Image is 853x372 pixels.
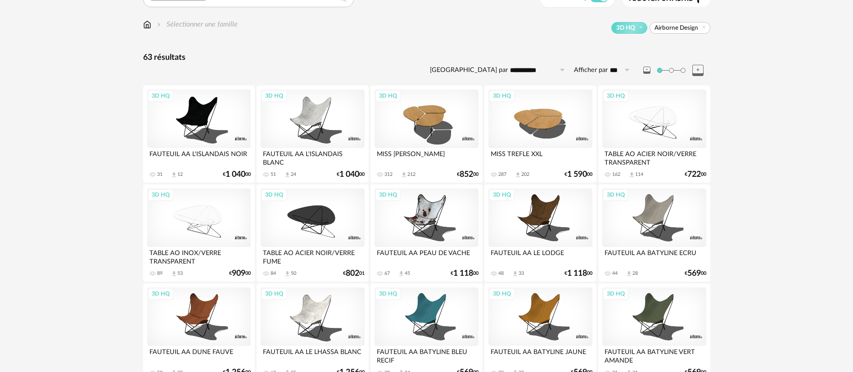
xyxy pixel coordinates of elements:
div: 162 [612,171,620,178]
span: Download icon [515,171,521,178]
a: 3D HQ MISS [PERSON_NAME] 312 Download icon 212 €85200 [370,85,482,183]
div: 3D HQ [148,288,174,300]
div: 53 [177,270,183,277]
div: 33 [519,270,524,277]
div: 3D HQ [375,189,401,201]
a: 3D HQ MISS TREFLE XXL 287 Download icon 202 €1 59000 [484,85,596,183]
div: 3D HQ [603,189,629,201]
span: 852 [460,171,473,178]
span: Download icon [284,270,291,277]
div: € 00 [564,270,592,277]
div: FAUTEUIL AA PEAU DE VACHE [375,247,478,265]
div: 28 [632,270,638,277]
div: 51 [271,171,276,178]
span: Download icon [171,270,177,277]
div: 287 [498,171,506,178]
a: 3D HQ FAUTEUIL AA PEAU DE VACHE 67 Download icon 45 €1 11800 [370,184,482,282]
div: € 00 [337,171,365,178]
a: 3D HQ FAUTEUIL AA BATYLINE ECRU 44 Download icon 28 €56900 [598,184,710,282]
div: 3D HQ [489,288,515,300]
a: 3D HQ TABLE AO ACIER NOIR/VERRE TRANSPARENT 162 Download icon 114 €72200 [598,85,710,183]
div: € 00 [685,171,706,178]
div: FAUTEUIL AA BATYLINE VERT AMANDE [602,346,706,364]
div: 3D HQ [603,288,629,300]
div: 67 [384,270,390,277]
a: 3D HQ FAUTEUIL AA LE LODGE 48 Download icon 33 €1 11800 [484,184,596,282]
div: 202 [521,171,529,178]
span: Download icon [284,171,291,178]
div: FAUTEUIL AA L'ISLANDAIS BLANC [261,148,364,166]
div: TABLE AO INOX/VERRE TRANSPARENT [147,247,251,265]
div: 3D HQ [375,90,401,102]
div: 44 [612,270,618,277]
div: 212 [407,171,415,178]
span: 802 [346,270,359,277]
div: 3D HQ [261,288,287,300]
div: 3D HQ [375,288,401,300]
div: € 00 [564,171,592,178]
label: [GEOGRAPHIC_DATA] par [430,66,508,75]
div: MISS TREFLE XXL [488,148,592,166]
div: 84 [271,270,276,277]
div: FAUTEUIL AA L'ISLANDAIS NOIR [147,148,251,166]
a: 3D HQ FAUTEUIL AA L'ISLANDAIS BLANC 51 Download icon 24 €1 04000 [257,85,368,183]
div: 50 [291,270,296,277]
div: € 01 [343,270,365,277]
div: 3D HQ [489,189,515,201]
div: Sélectionner une famille [155,19,238,30]
div: TABLE AO ACIER NOIR/VERRE TRANSPARENT [602,148,706,166]
div: 3D HQ [603,90,629,102]
div: 31 [157,171,162,178]
div: € 00 [223,171,251,178]
div: € 00 [457,171,478,178]
span: Download icon [512,270,519,277]
a: 3D HQ TABLE AO ACIER NOIR/VERRE FUME 84 Download icon 50 €80201 [257,184,368,282]
span: Download icon [401,171,407,178]
div: 12 [177,171,183,178]
span: Download icon [628,171,635,178]
div: € 00 [451,270,478,277]
div: 312 [384,171,393,178]
span: 3D HQ [616,24,635,32]
div: 48 [498,270,504,277]
span: 909 [232,270,245,277]
span: 722 [687,171,701,178]
div: 89 [157,270,162,277]
div: 3D HQ [261,90,287,102]
img: svg+xml;base64,PHN2ZyB3aWR0aD0iMTYiIGhlaWdodD0iMTciIHZpZXdCb3g9IjAgMCAxNiAxNyIgZmlsbD0ibm9uZSIgeG... [143,19,151,30]
span: Download icon [171,171,177,178]
label: Afficher par [574,66,608,75]
div: FAUTEUIL AA BATYLINE JAUNE [488,346,592,364]
span: 1 118 [567,270,587,277]
div: FAUTEUIL AA LE LODGE [488,247,592,265]
div: 45 [405,270,410,277]
span: 1 040 [226,171,245,178]
div: 3D HQ [148,189,174,201]
div: € 00 [229,270,251,277]
div: 63 résultats [143,53,710,63]
span: 1 590 [567,171,587,178]
span: 1 118 [453,270,473,277]
div: MISS [PERSON_NAME] [375,148,478,166]
span: Download icon [398,270,405,277]
div: 24 [291,171,296,178]
div: € 00 [685,270,706,277]
div: FAUTEUIL AA BATYLINE ECRU [602,247,706,265]
div: FAUTEUIL AA BATYLINE BLEU RECIF [375,346,478,364]
div: 3D HQ [148,90,174,102]
a: 3D HQ TABLE AO INOX/VERRE TRANSPARENT 89 Download icon 53 €90900 [143,184,255,282]
div: FAUTEUIL AA LE LHASSA BLANC [261,346,364,364]
div: FAUTEUIL AA DUNE FAUVE [147,346,251,364]
a: 3D HQ FAUTEUIL AA L'ISLANDAIS NOIR 31 Download icon 12 €1 04000 [143,85,255,183]
span: 569 [687,270,701,277]
div: 3D HQ [261,189,287,201]
span: Airborne Design [654,24,698,32]
div: 114 [635,171,643,178]
img: svg+xml;base64,PHN2ZyB3aWR0aD0iMTYiIGhlaWdodD0iMTYiIHZpZXdCb3g9IjAgMCAxNiAxNiIgZmlsbD0ibm9uZSIgeG... [155,19,162,30]
div: 3D HQ [489,90,515,102]
div: TABLE AO ACIER NOIR/VERRE FUME [261,247,364,265]
span: Download icon [626,270,632,277]
span: 1 040 [339,171,359,178]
